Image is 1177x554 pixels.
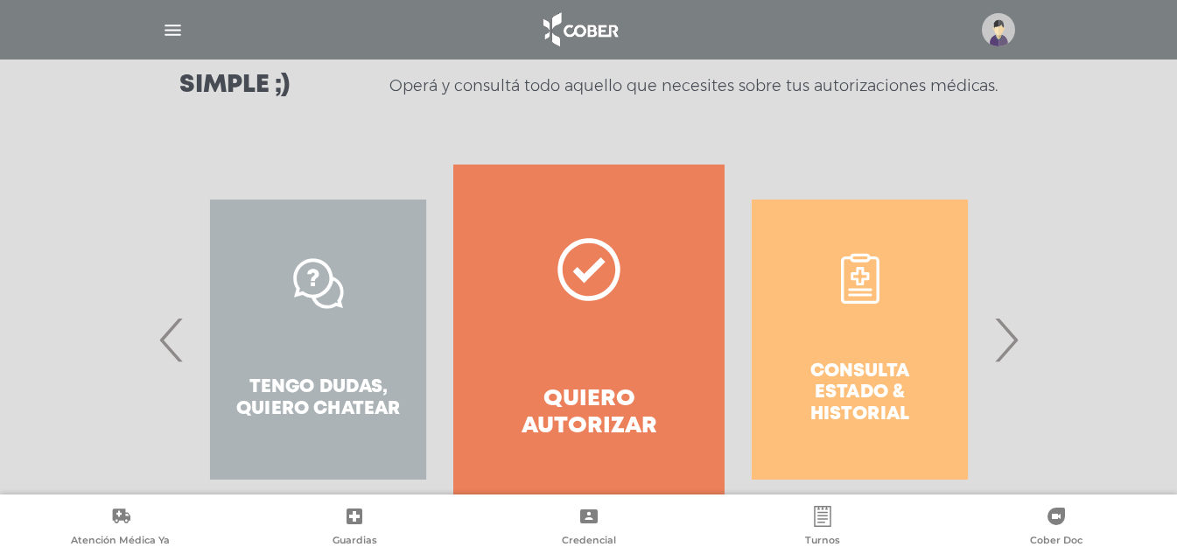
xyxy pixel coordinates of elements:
p: Operá y consultá todo aquello que necesites sobre tus autorizaciones médicas. [389,75,998,96]
span: Turnos [805,534,840,550]
a: Turnos [705,506,939,550]
span: Guardias [333,534,377,550]
a: Cober Doc [940,506,1173,550]
a: Credencial [472,506,705,550]
span: Previous [155,292,189,387]
img: logo_cober_home-white.png [534,9,626,51]
h4: Quiero autorizar [485,386,692,440]
a: Atención Médica Ya [4,506,237,550]
img: Cober_menu-lines-white.svg [162,19,184,41]
a: Guardias [237,506,471,550]
span: Credencial [562,534,616,550]
span: Atención Médica Ya [71,534,170,550]
a: Quiero autorizar [453,165,724,515]
span: Next [989,292,1023,387]
img: profile-placeholder.svg [982,13,1015,46]
h3: Simple ;) [179,74,290,98]
span: Cober Doc [1030,534,1082,550]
